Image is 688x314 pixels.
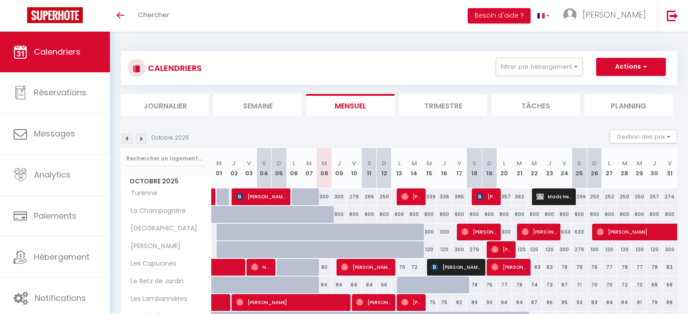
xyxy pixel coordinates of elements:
[572,277,587,293] div: 71
[34,251,90,262] span: Hébergement
[377,206,392,223] div: 800
[572,224,587,240] div: 633
[467,148,482,188] th: 18
[123,206,188,216] span: La Champagnère
[531,159,537,168] abbr: M
[577,159,581,168] abbr: S
[247,159,251,168] abbr: V
[34,128,75,139] span: Messages
[662,148,677,188] th: 31
[587,294,602,311] div: 83
[123,277,186,286] span: Le Retz de Jardin
[542,148,557,188] th: 23
[398,159,401,168] abbr: L
[467,277,482,293] div: 78
[121,94,209,116] li: Journalier
[362,277,377,293] div: 84
[422,188,437,205] div: 339
[362,206,377,223] div: 800
[492,94,580,116] li: Tâches
[632,188,647,205] div: 250
[422,148,437,188] th: 15
[667,10,678,21] img: logout
[34,210,76,221] span: Paiements
[476,188,496,205] span: [PERSON_NAME]
[512,241,527,258] div: 120
[317,188,332,205] div: 300
[587,206,602,223] div: 800
[427,159,432,168] abbr: M
[647,294,662,311] div: 79
[491,258,526,276] span: [PERSON_NAME]
[587,188,602,205] div: 250
[437,188,452,205] div: 336
[422,224,437,240] div: 300
[34,87,86,98] span: Réservations
[617,148,632,188] th: 28
[497,224,512,240] div: 300
[232,159,236,168] abbr: J
[437,294,452,311] div: 75
[35,292,86,304] span: Notifications
[437,206,452,223] div: 800
[662,206,677,223] div: 800
[527,294,542,311] div: 87
[482,277,497,293] div: 75
[146,58,202,78] h3: CALENDRIERS
[399,94,487,116] li: Trimestre
[482,148,497,188] th: 19
[392,148,407,188] th: 13
[306,94,394,116] li: Mensuel
[497,277,512,293] div: 77
[637,159,642,168] abbr: M
[602,259,617,276] div: 77
[452,206,467,223] div: 800
[482,206,497,223] div: 800
[452,294,467,311] div: 82
[662,241,677,258] div: 300
[572,294,587,311] div: 93
[632,148,647,188] th: 29
[214,94,302,116] li: Semaine
[602,188,617,205] div: 252
[617,188,632,205] div: 250
[287,148,302,188] th: 06
[437,241,452,258] div: 120
[662,294,677,311] div: 88
[653,159,656,168] abbr: J
[123,188,160,198] span: Turenne
[632,206,647,223] div: 800
[527,148,542,188] th: 22
[587,259,602,276] div: 76
[302,148,317,188] th: 07
[517,159,522,168] abbr: M
[452,148,467,188] th: 17
[583,9,646,20] span: [PERSON_NAME]
[317,148,332,188] th: 08
[572,148,587,188] th: 25
[332,206,346,223] div: 800
[216,159,222,168] abbr: M
[407,259,422,276] div: 72
[452,241,467,258] div: 300
[512,277,527,293] div: 78
[557,259,572,276] div: 78
[497,294,512,311] div: 94
[512,206,527,223] div: 800
[236,188,286,205] span: [PERSON_NAME]
[602,277,617,293] div: 70
[437,148,452,188] th: 16
[487,159,492,168] abbr: D
[472,159,476,168] abbr: S
[592,159,597,168] abbr: D
[467,294,482,311] div: 89
[457,159,461,168] abbr: V
[572,241,587,258] div: 279
[496,58,583,76] button: Filtrer par hébergement
[346,188,361,205] div: 279
[497,188,512,205] div: 357
[356,294,391,311] span: [PERSON_NAME]
[563,8,577,22] img: ...
[647,188,662,205] div: 257
[482,294,497,311] div: 90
